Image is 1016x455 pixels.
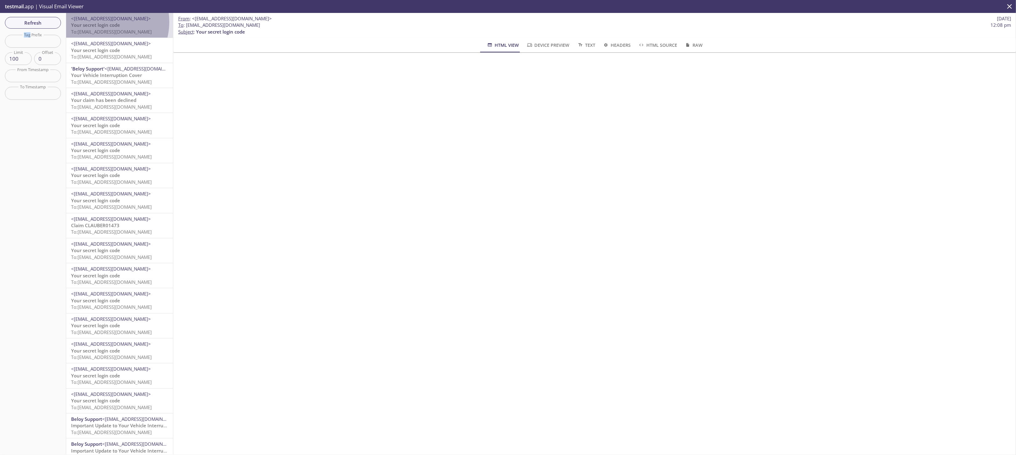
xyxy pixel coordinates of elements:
[71,141,151,147] span: <[EMAIL_ADDRESS][DOMAIN_NAME]>
[71,172,120,178] span: Your secret login code
[71,341,151,347] span: <[EMAIL_ADDRESS][DOMAIN_NAME]>
[71,279,152,285] span: To: [EMAIL_ADDRESS][DOMAIN_NAME]
[71,79,152,85] span: To: [EMAIL_ADDRESS][DOMAIN_NAME]
[71,291,151,297] span: <[EMAIL_ADDRESS][DOMAIN_NAME]>
[71,204,152,210] span: To: [EMAIL_ADDRESS][DOMAIN_NAME]
[5,17,61,29] button: Refresh
[178,15,272,22] span: :
[71,229,152,235] span: To: [EMAIL_ADDRESS][DOMAIN_NAME]
[71,216,151,222] span: <[EMAIL_ADDRESS][DOMAIN_NAME]>
[71,147,120,153] span: Your secret login code
[71,266,151,272] span: <[EMAIL_ADDRESS][DOMAIN_NAME]>
[178,29,194,35] span: Subject
[178,22,260,28] span: : [EMAIL_ADDRESS][DOMAIN_NAME]
[71,179,152,185] span: To: [EMAIL_ADDRESS][DOMAIN_NAME]
[71,254,152,260] span: To: [EMAIL_ADDRESS][DOMAIN_NAME]
[71,297,120,304] span: Your secret login code
[71,416,102,422] span: Beloy Support
[603,41,631,49] span: Headers
[71,66,105,72] span: 'Beloy Support'
[71,272,120,279] span: Your secret login code
[71,379,152,385] span: To: [EMAIL_ADDRESS][DOMAIN_NAME]
[71,241,151,247] span: <[EMAIL_ADDRESS][DOMAIN_NAME]>
[577,41,595,49] span: Text
[178,15,190,22] span: From
[178,22,183,28] span: To
[71,372,120,379] span: Your secret login code
[66,338,173,363] div: <[EMAIL_ADDRESS][DOMAIN_NAME]>Your secret login codeTo:[EMAIL_ADDRESS][DOMAIN_NAME]
[66,213,173,238] div: <[EMAIL_ADDRESS][DOMAIN_NAME]>Claim CLAUBER01473To:[EMAIL_ADDRESS][DOMAIN_NAME]
[71,429,152,435] span: To: [EMAIL_ADDRESS][DOMAIN_NAME]
[71,391,151,397] span: <[EMAIL_ADDRESS][DOMAIN_NAME]>
[5,3,24,10] span: testmail
[71,104,152,110] span: To: [EMAIL_ADDRESS][DOMAIN_NAME]
[71,22,120,28] span: Your secret login code
[71,40,151,46] span: <[EMAIL_ADDRESS][DOMAIN_NAME]>
[66,313,173,338] div: <[EMAIL_ADDRESS][DOMAIN_NAME]>Your secret login codeTo:[EMAIL_ADDRESS][DOMAIN_NAME]
[66,113,173,138] div: <[EMAIL_ADDRESS][DOMAIN_NAME]>Your secret login codeTo:[EMAIL_ADDRESS][DOMAIN_NAME]
[71,47,120,53] span: Your secret login code
[71,348,120,354] span: Your secret login code
[71,91,151,97] span: <[EMAIL_ADDRESS][DOMAIN_NAME]>
[997,15,1011,22] span: [DATE]
[71,222,119,228] span: Claim CLAUBER01473
[10,19,56,27] span: Refresh
[66,288,173,313] div: <[EMAIL_ADDRESS][DOMAIN_NAME]>Your secret login codeTo:[EMAIL_ADDRESS][DOMAIN_NAME]
[71,354,152,360] span: To: [EMAIL_ADDRESS][DOMAIN_NAME]
[685,41,703,49] span: Raw
[66,163,173,188] div: <[EMAIL_ADDRESS][DOMAIN_NAME]>Your secret login codeTo:[EMAIL_ADDRESS][DOMAIN_NAME]
[71,166,151,172] span: <[EMAIL_ADDRESS][DOMAIN_NAME]>
[71,404,152,410] span: To: [EMAIL_ADDRESS][DOMAIN_NAME]
[71,15,151,22] span: <[EMAIL_ADDRESS][DOMAIN_NAME]>
[66,13,173,38] div: <[EMAIL_ADDRESS][DOMAIN_NAME]>Your secret login codeTo:[EMAIL_ADDRESS][DOMAIN_NAME]
[192,15,272,22] span: <[EMAIL_ADDRESS][DOMAIN_NAME]>
[71,29,152,35] span: To: [EMAIL_ADDRESS][DOMAIN_NAME]
[638,41,677,49] span: HTML Source
[71,72,142,78] span: Your Vehicle Interruption Cover
[66,38,173,62] div: <[EMAIL_ADDRESS][DOMAIN_NAME]>Your secret login codeTo:[EMAIL_ADDRESS][DOMAIN_NAME]
[71,322,120,328] span: Your secret login code
[71,129,152,135] span: To: [EMAIL_ADDRESS][DOMAIN_NAME]
[71,304,152,310] span: To: [EMAIL_ADDRESS][DOMAIN_NAME]
[178,22,1011,35] p: :
[487,41,519,49] span: HTML View
[66,413,173,438] div: Beloy Support<[EMAIL_ADDRESS][DOMAIN_NAME]>Important Update to Your Vehicle Interruption Cover (V...
[66,138,173,163] div: <[EMAIL_ADDRESS][DOMAIN_NAME]>Your secret login codeTo:[EMAIL_ADDRESS][DOMAIN_NAME]
[71,316,151,322] span: <[EMAIL_ADDRESS][DOMAIN_NAME]>
[71,115,151,122] span: <[EMAIL_ADDRESS][DOMAIN_NAME]>
[71,122,120,128] span: Your secret login code
[71,247,120,253] span: Your secret login code
[66,238,173,263] div: <[EMAIL_ADDRESS][DOMAIN_NAME]>Your secret login codeTo:[EMAIL_ADDRESS][DOMAIN_NAME]
[66,188,173,213] div: <[EMAIL_ADDRESS][DOMAIN_NAME]>Your secret login codeTo:[EMAIL_ADDRESS][DOMAIN_NAME]
[71,54,152,60] span: To: [EMAIL_ADDRESS][DOMAIN_NAME]
[526,41,569,49] span: Device Preview
[990,22,1011,28] span: 12:08 pm
[71,366,151,372] span: <[EMAIL_ADDRESS][DOMAIN_NAME]>
[66,263,173,288] div: <[EMAIL_ADDRESS][DOMAIN_NAME]>Your secret login codeTo:[EMAIL_ADDRESS][DOMAIN_NAME]
[71,422,215,429] span: Important Update to Your Vehicle Interruption Cover (VIC) Policy
[105,66,184,72] span: <[EMAIL_ADDRESS][DOMAIN_NAME]>
[71,97,136,103] span: Your claim has been declined
[71,191,151,197] span: <[EMAIL_ADDRESS][DOMAIN_NAME]>
[71,154,152,160] span: To: [EMAIL_ADDRESS][DOMAIN_NAME]
[71,448,215,454] span: Important Update to Your Vehicle Interruption Cover (VIC) Policy
[66,88,173,113] div: <[EMAIL_ADDRESS][DOMAIN_NAME]>Your claim has been declinedTo:[EMAIL_ADDRESS][DOMAIN_NAME]
[102,416,182,422] span: <[EMAIL_ADDRESS][DOMAIN_NAME]>
[102,441,182,447] span: <[EMAIL_ADDRESS][DOMAIN_NAME]>
[66,363,173,388] div: <[EMAIL_ADDRESS][DOMAIN_NAME]>Your secret login codeTo:[EMAIL_ADDRESS][DOMAIN_NAME]
[196,29,245,35] span: Your secret login code
[71,329,152,335] span: To: [EMAIL_ADDRESS][DOMAIN_NAME]
[71,197,120,203] span: Your secret login code
[71,397,120,404] span: Your secret login code
[71,441,102,447] span: Beloy Support
[66,63,173,88] div: 'Beloy Support'<[EMAIL_ADDRESS][DOMAIN_NAME]>Your Vehicle Interruption CoverTo:[EMAIL_ADDRESS][DO...
[66,389,173,413] div: <[EMAIL_ADDRESS][DOMAIN_NAME]>Your secret login codeTo:[EMAIL_ADDRESS][DOMAIN_NAME]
